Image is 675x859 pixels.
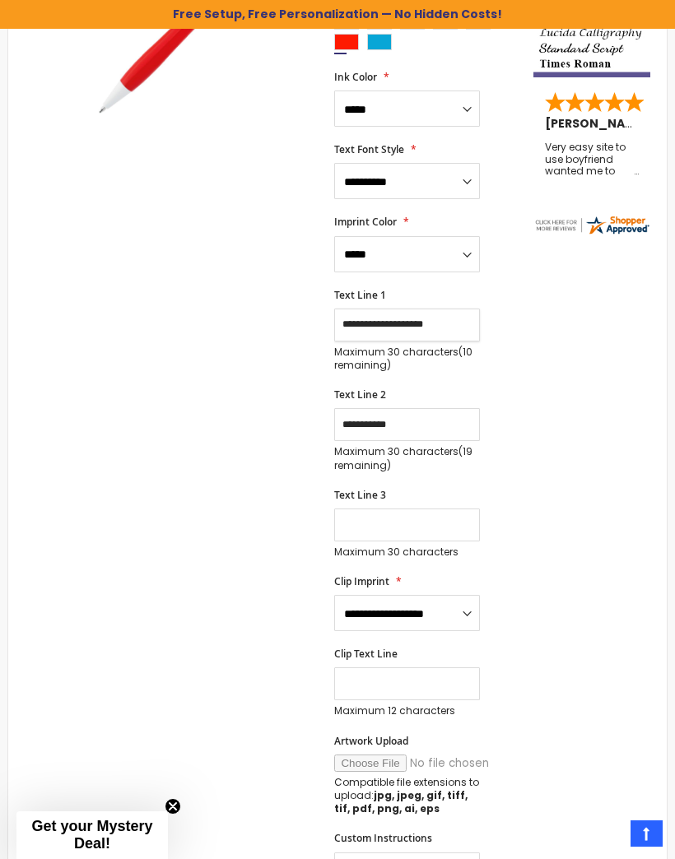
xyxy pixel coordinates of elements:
span: Text Line 3 [334,488,386,502]
span: Ink Color [334,70,377,84]
p: Maximum 12 characters [334,704,480,717]
span: Text Line 2 [334,388,386,402]
span: [PERSON_NAME] [545,115,654,132]
span: Get your Mystery Deal! [31,818,152,852]
span: Custom Instructions [334,831,432,845]
div: Get your Mystery Deal!Close teaser [16,811,168,859]
p: Compatible file extensions to upload: [334,776,480,816]
span: (19 remaining) [334,444,472,471]
p: Maximum 30 characters [334,445,480,471]
div: Turquoise [367,34,392,50]
p: Maximum 30 characters [334,546,480,559]
a: 4pens.com certificate URL [533,225,650,239]
strong: jpg, jpeg, gif, tiff, tif, pdf, png, ai, eps [334,788,468,815]
div: Bright Red [334,34,359,50]
span: (10 remaining) [334,345,472,372]
p: Maximum 30 characters [334,346,480,372]
div: Very easy site to use boyfriend wanted me to order pens for his business [545,142,639,177]
span: Clip Text Line [334,647,398,661]
span: Artwork Upload [334,734,408,748]
span: Text Font Style [334,142,404,156]
button: Close teaser [165,798,181,815]
img: 4pens.com widget logo [533,214,650,236]
span: Text Line 1 [334,288,386,302]
a: Top [631,820,663,847]
span: Imprint Color [334,215,397,229]
span: Clip Imprint [334,574,389,588]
